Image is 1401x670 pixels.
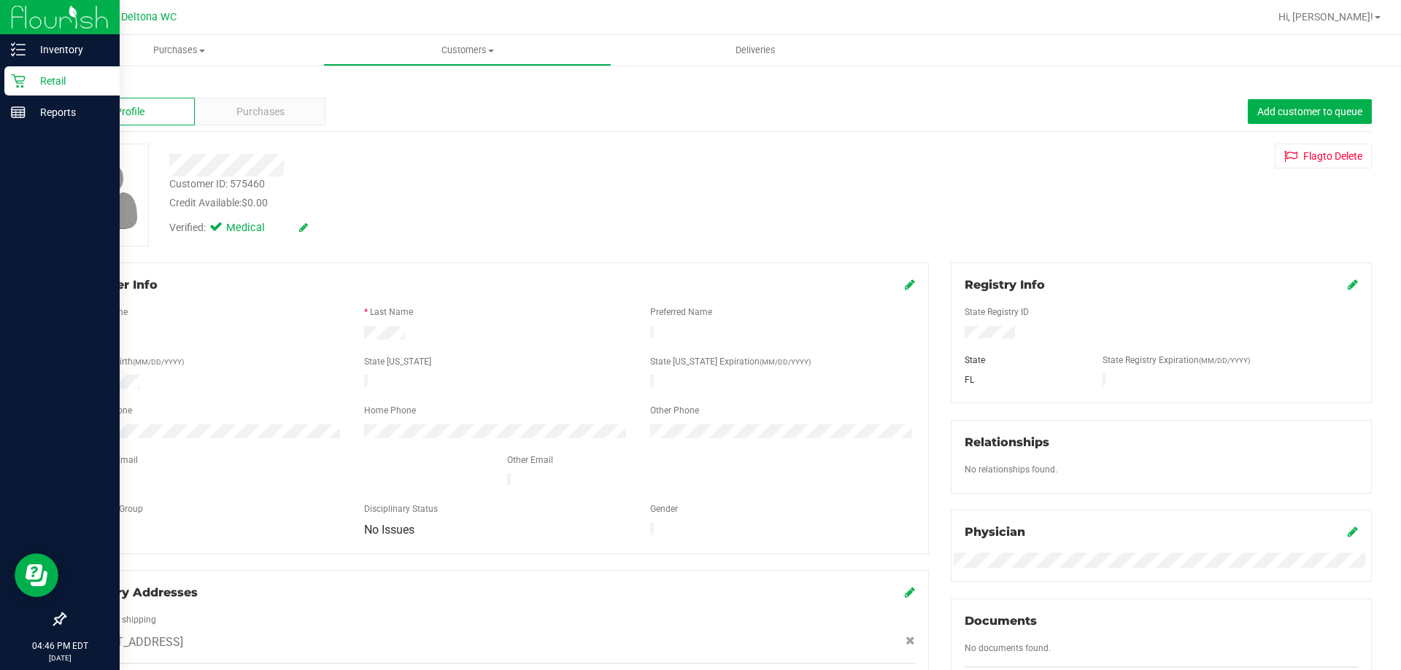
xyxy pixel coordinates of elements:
span: (MM/DD/YYYY) [760,358,811,366]
div: FL [954,373,1092,386]
span: Hi, [PERSON_NAME]! [1278,11,1373,23]
span: (MM/DD/YYYY) [133,358,184,366]
label: Disciplinary Status [364,502,438,515]
p: Reports [26,104,113,121]
span: Documents [965,614,1037,628]
span: No Issues [364,523,414,537]
div: Verified: [169,220,308,236]
a: Customers [323,35,611,66]
label: Other Email [507,453,553,467]
label: State Registry ID [965,305,1029,319]
label: Date of Birth [84,355,184,368]
p: Retail [26,72,113,90]
span: Add customer to queue [1257,106,1362,117]
div: Credit Available: [169,195,812,211]
span: Profile [115,104,144,120]
label: Preferred Name [650,305,712,319]
label: Home Phone [364,404,416,417]
inline-svg: Retail [11,74,26,88]
span: Relationships [965,435,1049,449]
span: Purchases [35,44,323,57]
button: Flagto Delete [1275,144,1372,168]
iframe: Resource center [15,553,58,597]
div: Customer ID: 575460 [169,176,265,192]
label: Other Phone [650,404,699,417]
div: State [954,354,1092,367]
span: [STREET_ADDRESS] [78,634,183,651]
a: Deliveries [611,35,900,66]
p: [DATE] [7,653,113,663]
span: Registry Info [965,278,1045,292]
span: Deliveries [716,44,795,57]
span: Customers [324,44,611,57]
inline-svg: Reports [11,105,26,120]
label: Last Name [370,305,413,319]
span: Physician [965,525,1025,539]
span: $0.00 [242,197,268,209]
a: Purchases [35,35,323,66]
label: State [US_STATE] [364,355,431,368]
label: Gender [650,502,678,515]
span: Delivery Addresses [78,585,198,599]
label: State [US_STATE] Expiration [650,355,811,368]
span: Medical [226,220,285,236]
button: Add customer to queue [1248,99,1372,124]
span: No documents found. [965,643,1051,653]
span: Purchases [236,104,285,120]
label: No relationships found. [965,463,1057,476]
span: (MM/DD/YYYY) [1199,357,1250,365]
span: Deltona WC [121,11,177,23]
p: 04:46 PM EDT [7,639,113,653]
label: State Registry Expiration [1103,354,1250,367]
inline-svg: Inventory [11,42,26,57]
p: Inventory [26,41,113,58]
